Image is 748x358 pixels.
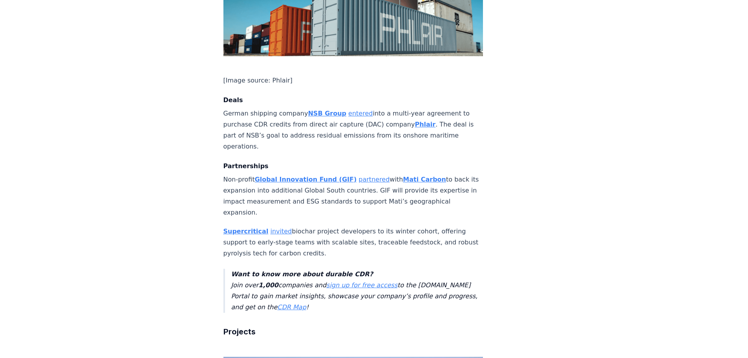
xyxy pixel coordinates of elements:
[231,270,373,278] strong: Want to know more about durable CDR?
[277,303,306,311] a: CDR Map
[223,174,483,218] p: Non-profit with to back its expansion into additional Global South countries. GIF will provide it...
[358,176,390,183] a: partnered
[403,176,446,183] a: Mati Carbon
[223,75,483,86] p: [Image source: Phlair]
[415,121,435,128] a: Phlair
[326,281,397,289] a: sign up for free access
[223,162,269,170] strong: Partnerships
[223,228,269,235] a: Supercritical
[223,327,256,336] strong: Projects
[258,281,278,289] strong: 1,000
[270,228,292,235] a: invited
[231,270,478,311] em: Join over companies and to the [DOMAIN_NAME] Portal to gain market insights, showcase your compan...
[308,110,346,117] a: NSB Group
[223,108,483,152] p: German shipping company into a multi-year agreement to purchase CDR credits from direct air captu...
[255,176,357,183] a: Global Innovation Fund (GIF)
[223,96,243,104] strong: Deals
[348,110,373,117] a: entered
[223,226,483,259] p: biochar project developers to its winter cohort, offering support to early-stage teams with scala...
